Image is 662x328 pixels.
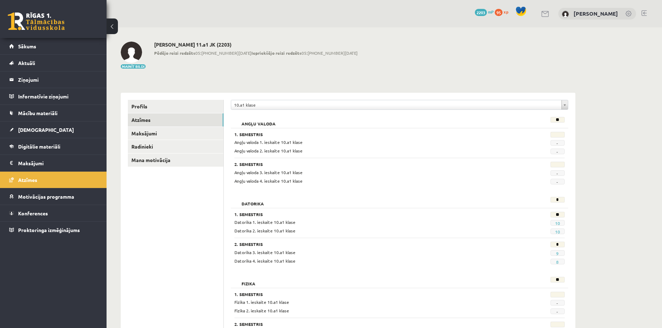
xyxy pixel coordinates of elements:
[9,105,98,121] a: Mācību materiāli
[18,110,58,116] span: Mācību materiāli
[234,162,508,167] h3: 2. Semestris
[8,12,65,30] a: Rīgas 1. Tālmācības vidusskola
[234,258,295,264] span: Datorika 4. ieskaite 10.a1 klase
[9,122,98,138] a: [DEMOGRAPHIC_DATA]
[18,71,98,88] legend: Ziņojumi
[234,249,295,255] span: Datorika 3. ieskaite 10.a1 klase
[550,149,565,154] span: -
[562,11,569,18] img: Baiba Gertnere
[18,210,48,216] span: Konferences
[234,139,303,145] span: Angļu valoda 1. ieskaite 10.a1 klase
[234,100,559,109] span: 10.a1 klase
[556,259,559,265] a: 8
[128,127,223,140] a: Maksājumi
[234,308,289,313] span: Fizika 2. ieskaite 10.a1 klase
[18,143,60,150] span: Digitālie materiāli
[234,197,271,204] h2: Datorika
[574,10,618,17] a: [PERSON_NAME]
[495,9,503,16] span: 95
[18,88,98,104] legend: Informatīvie ziņojumi
[234,277,262,284] h2: Fizika
[154,50,358,56] span: 05:[PHONE_NUMBER][DATE] 05:[PHONE_NUMBER][DATE]
[128,154,223,167] a: Mana motivācija
[234,117,283,124] h2: Angļu valoda
[9,172,98,188] a: Atzīmes
[234,148,303,154] span: Angļu valoda 2. ieskaite 10.a1 klase
[18,193,74,200] span: Motivācijas programma
[231,100,568,109] a: 10.a1 klase
[9,55,98,71] a: Aktuāli
[9,71,98,88] a: Ziņojumi
[234,132,508,137] h3: 1. Semestris
[550,179,565,184] span: -
[234,212,508,217] h3: 1. Semestris
[556,251,559,256] a: 9
[154,42,358,48] h2: [PERSON_NAME] 11.a1 JK (2203)
[555,220,560,226] a: 10
[488,9,494,15] span: mP
[18,60,35,66] span: Aktuāli
[475,9,487,16] span: 2203
[9,155,98,171] a: Maksājumi
[504,9,508,15] span: xp
[128,113,223,127] a: Atzīmes
[234,219,295,225] span: Datorika 1. ieskaite 10.a1 klase
[550,308,565,314] span: -
[9,205,98,221] a: Konferences
[18,43,36,49] span: Sākums
[234,228,295,233] span: Datorika 2. ieskaite 10.a1 klase
[550,300,565,306] span: -
[9,88,98,104] a: Informatīvie ziņojumi
[9,138,98,155] a: Digitālie materiāli
[18,127,74,133] span: [DEMOGRAPHIC_DATA]
[251,50,302,56] b: Iepriekšējo reizi redzēts
[18,227,80,233] span: Proktoringa izmēģinājums
[154,50,195,56] b: Pēdējo reizi redzēts
[234,322,508,327] h3: 2. Semestris
[234,292,508,297] h3: 1. Semestris
[495,9,512,15] a: 95 xp
[234,242,508,247] h3: 2. Semestris
[9,38,98,54] a: Sākums
[234,178,303,184] span: Angļu valoda 4. ieskaite 10.a1 klase
[128,100,223,113] a: Profils
[234,170,303,175] span: Angļu valoda 3. ieskaite 10.a1 klase
[128,140,223,153] a: Radinieki
[121,64,146,69] button: Mainīt bildi
[550,140,565,146] span: -
[18,177,37,183] span: Atzīmes
[555,229,560,235] a: 10
[9,188,98,205] a: Motivācijas programma
[121,42,142,63] img: Baiba Gertnere
[9,222,98,238] a: Proktoringa izmēģinājums
[18,155,98,171] legend: Maksājumi
[475,9,494,15] a: 2203 mP
[234,299,289,305] span: Fizika 1. ieskaite 10.a1 klase
[550,170,565,176] span: -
